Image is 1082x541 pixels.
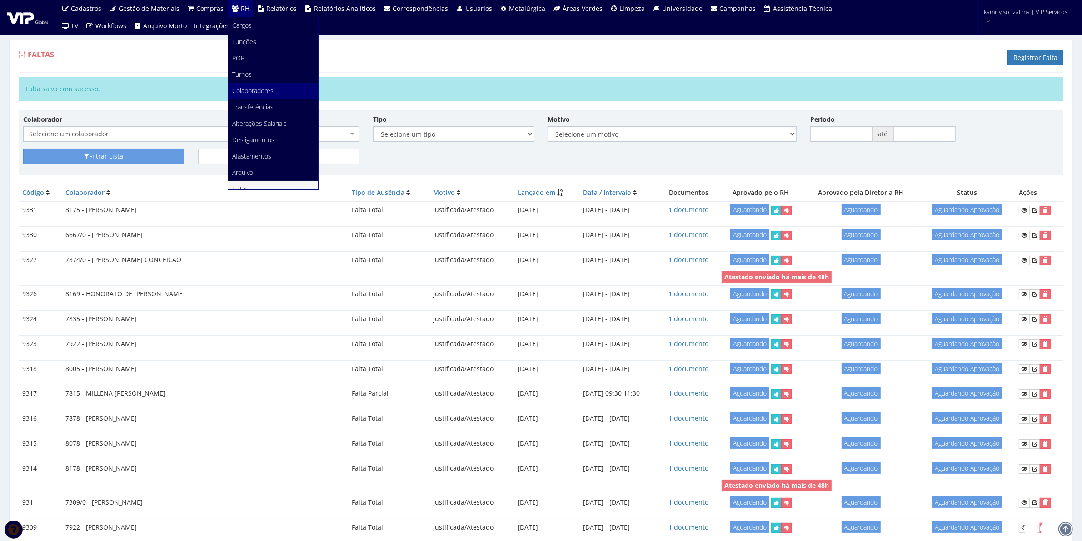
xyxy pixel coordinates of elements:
a: 1 documento [668,314,708,323]
td: 6667/0 - [PERSON_NAME] [62,227,348,244]
span: Funções [233,37,257,46]
strong: Atestado enviado há mais de 48h [724,481,829,490]
td: 9324 [19,310,62,328]
td: Falta Total [348,519,430,536]
td: 7922 - [PERSON_NAME] [62,335,348,352]
td: [DATE] [514,335,579,352]
td: 9317 [19,385,62,402]
span: Desligamentos [233,135,275,144]
td: [DATE] [514,519,579,536]
a: POP [228,50,318,66]
span: Transferências [233,103,274,111]
span: Aguardando Aprovação [932,338,1002,349]
a: Tipo de Ausência [352,188,404,197]
a: 1 documento [668,414,708,422]
span: Aguardando [842,412,881,424]
td: [DATE] - [DATE] [579,227,659,244]
td: 9311 [19,494,62,511]
th: Documentos [659,184,718,201]
td: [DATE] - [DATE] [579,360,659,377]
label: Período [810,115,835,124]
span: Aguardando [842,462,881,474]
img: logo [7,10,48,24]
td: [DATE] - [DATE] [579,335,659,352]
span: Usuários [465,4,492,13]
td: Justificada/Atestado [429,460,514,477]
a: 1 documento [668,498,708,506]
td: Justificada/Atestado [429,335,514,352]
td: [DATE] - [DATE] [579,519,659,536]
td: [DATE] - [DATE] [579,494,659,511]
td: 9327 [19,252,62,269]
td: Falta Total [348,201,430,219]
span: Arquivo Morto [144,21,187,30]
td: 7309/0 - [PERSON_NAME] [62,494,348,511]
span: Correspondências [393,4,449,13]
td: Falta Total [348,335,430,352]
td: 9309 [19,519,62,536]
th: Ações [1015,184,1063,201]
a: Alterações Salariais [228,115,318,132]
td: 8005 - [PERSON_NAME] [62,360,348,377]
span: Aguardando [730,363,769,374]
span: Aguardando [730,288,769,299]
button: Filtrar Lista [23,149,184,164]
td: Falta Total [348,310,430,328]
span: Relatórios [267,4,297,13]
a: 1 documento [668,364,708,373]
span: Faltas [28,50,54,60]
span: Aguardando [730,521,769,533]
td: Falta Total [348,360,430,377]
span: Aguardando [842,387,881,399]
span: Alterações Salariais [233,119,287,128]
td: 9314 [19,460,62,477]
td: Justificada/Atestado [429,252,514,269]
span: Faltas [233,184,249,193]
td: [DATE] - [DATE] [579,310,659,328]
td: [DATE] [514,285,579,303]
td: Justificada/Atestado [429,494,514,511]
td: Justificada/Atestado [429,410,514,427]
span: Metalúrgica [509,4,546,13]
td: Justificada/Atestado [429,385,514,402]
label: Motivo [548,115,570,124]
td: 7835 - [PERSON_NAME] [62,310,348,328]
strong: Atestado enviado há mais de 48h [724,273,829,281]
span: Compras [197,4,224,13]
a: Transferências [228,99,318,115]
td: Falta Total [348,285,430,303]
td: 8178 - [PERSON_NAME] [62,460,348,477]
span: Universidade [662,4,703,13]
span: Áreas Verdes [563,4,603,13]
span: Aguardando [842,288,881,299]
a: Limpar Filtro [198,149,359,164]
span: Aguardando [842,437,881,449]
td: [DATE] - [DATE] [579,285,659,303]
td: Falta Total [348,252,430,269]
td: Falta Total [348,494,430,511]
a: TV [58,17,82,35]
span: Limpeza [620,4,645,13]
td: 7922 - [PERSON_NAME] [62,519,348,536]
th: Aprovado pela Diretoria RH [803,184,918,201]
td: 7374/0 - [PERSON_NAME] CONCEICAO [62,252,348,269]
td: 9331 [19,201,62,219]
span: Turnos [233,70,252,79]
span: Aguardando [730,338,769,349]
td: [DATE] [514,410,579,427]
span: Aguardando [842,496,881,508]
a: 1 documento [668,205,708,214]
a: Turnos [228,66,318,83]
span: Aguardando [730,496,769,508]
td: 7878 - [PERSON_NAME] [62,410,348,427]
th: Aprovado pelo RH [718,184,803,201]
td: [DATE] - [DATE] [579,201,659,219]
td: 9326 [19,285,62,303]
span: Aguardando [842,229,881,240]
td: [DATE] [514,385,579,402]
a: 1 documento [668,339,708,348]
div: Falta salva com sucesso. [19,77,1063,101]
span: Aguardando [730,387,769,399]
a: 1 documento [668,255,708,264]
span: Aguardando [842,521,881,533]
